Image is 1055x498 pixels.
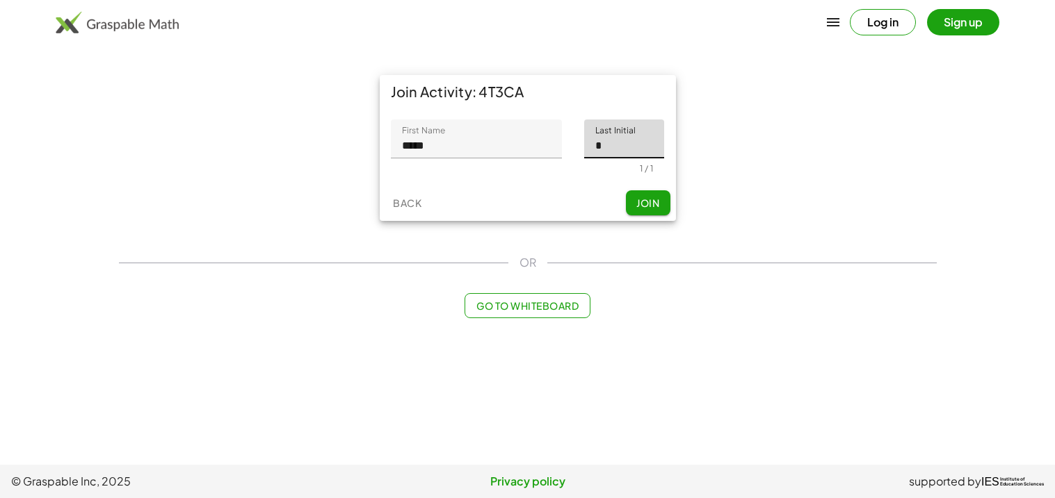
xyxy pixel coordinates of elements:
[981,473,1044,490] a: IESInstitute ofEducation Sciences
[636,197,659,209] span: Join
[640,163,653,174] div: 1 / 1
[1000,477,1044,487] span: Institute of Education Sciences
[11,473,355,490] span: © Graspable Inc, 2025
[476,299,579,312] span: Go to Whiteboard
[850,9,916,35] button: Log in
[626,190,670,215] button: Join
[520,254,536,271] span: OR
[927,9,999,35] button: Sign up
[909,473,981,490] span: supported by
[355,473,700,490] a: Privacy policy
[393,197,421,209] span: Back
[981,475,999,488] span: IES
[380,75,676,108] div: Join Activity: 4T3CA
[385,190,430,215] button: Back
[465,293,590,318] button: Go to Whiteboard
